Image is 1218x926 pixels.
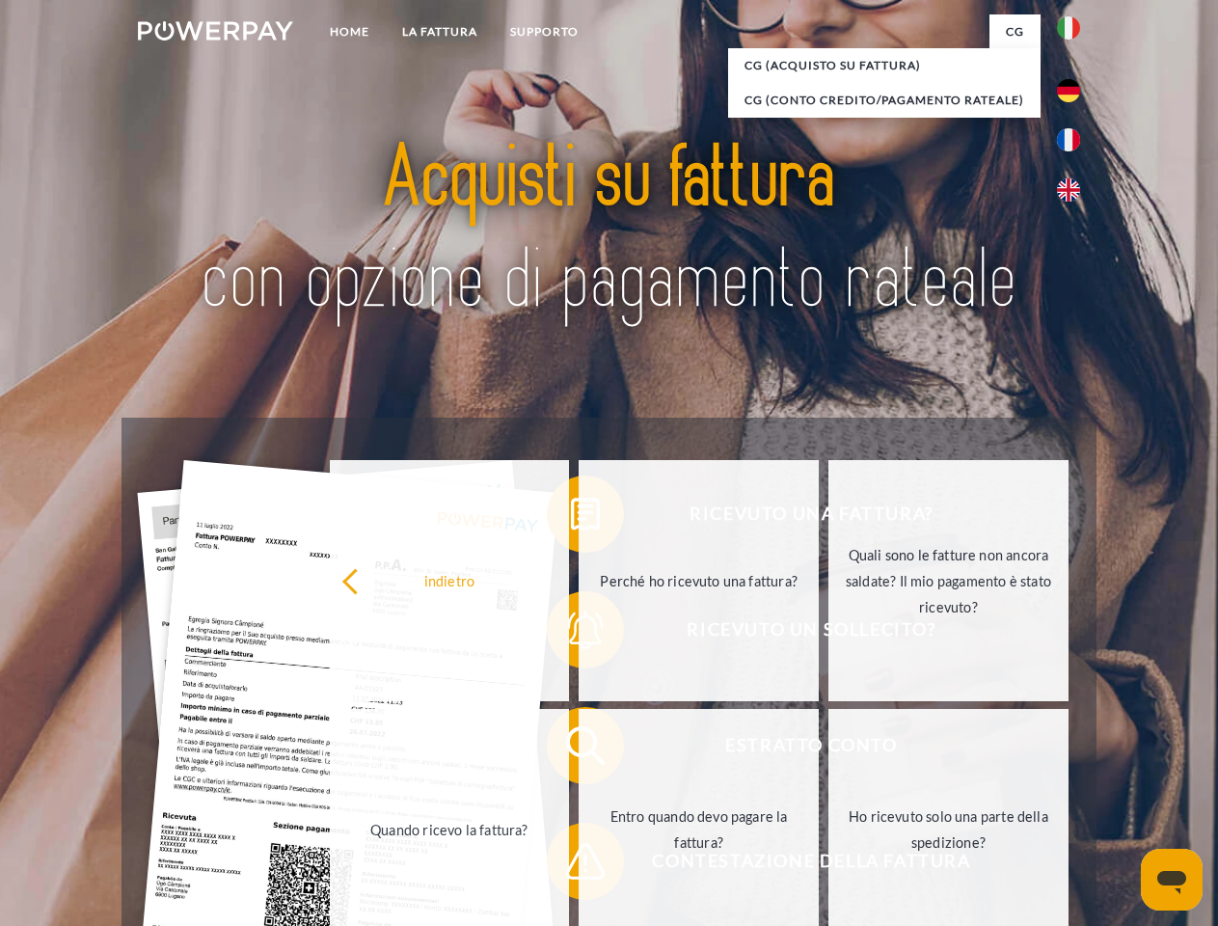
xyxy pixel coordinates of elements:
a: CG (Acquisto su fattura) [728,48,1041,83]
img: logo-powerpay-white.svg [138,21,293,41]
div: Quando ricevo la fattura? [341,816,558,842]
a: CG (Conto Credito/Pagamento rateale) [728,83,1041,118]
div: indietro [341,567,558,593]
div: Entro quando devo pagare la fattura? [590,803,807,856]
img: title-powerpay_it.svg [184,93,1034,369]
img: de [1057,79,1080,102]
div: Perché ho ricevuto una fattura? [590,567,807,593]
img: fr [1057,128,1080,151]
iframe: Pulsante per aprire la finestra di messaggistica [1141,849,1203,911]
img: en [1057,178,1080,202]
div: Ho ricevuto solo una parte della spedizione? [840,803,1057,856]
img: it [1057,16,1080,40]
a: Supporto [494,14,595,49]
a: Home [313,14,386,49]
a: CG [989,14,1041,49]
a: Quali sono le fatture non ancora saldate? Il mio pagamento è stato ricevuto? [828,460,1069,701]
div: Quali sono le fatture non ancora saldate? Il mio pagamento è stato ricevuto? [840,541,1057,619]
a: LA FATTURA [386,14,494,49]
